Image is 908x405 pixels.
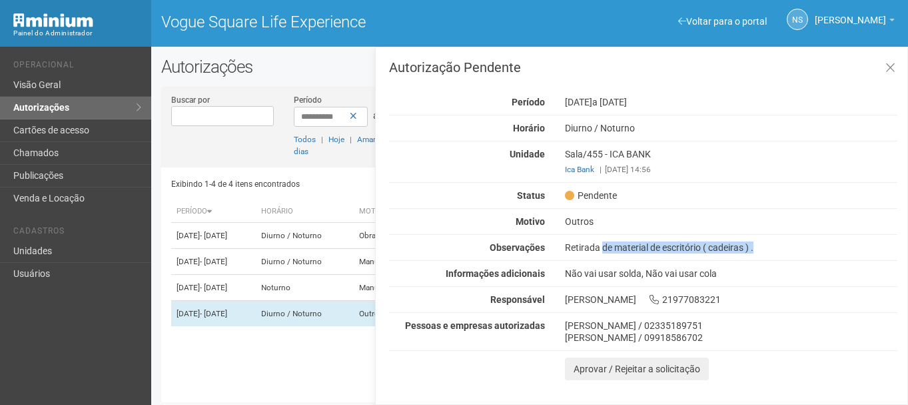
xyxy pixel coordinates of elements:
span: - [DATE] [200,309,227,318]
a: Todos [294,135,316,144]
strong: Unidade [510,149,545,159]
li: Cadastros [13,226,141,240]
a: Amanhã [357,135,386,144]
td: Diurno / Noturno [256,223,354,249]
strong: Status [517,190,545,201]
th: Horário [256,201,354,223]
th: Motivo [354,201,429,223]
strong: Período [512,97,545,107]
label: Período [294,94,322,106]
td: Manutenção [354,249,429,275]
strong: Responsável [490,294,545,305]
td: [DATE] [171,301,255,327]
label: Buscar por [171,94,210,106]
div: Painel do Administrador [13,27,141,39]
li: Operacional [13,60,141,74]
td: Outros [354,301,429,327]
a: NS [787,9,808,30]
span: Pendente [565,189,617,201]
td: Diurno / Noturno [256,249,354,275]
h3: Autorização Pendente [389,61,897,74]
div: [PERSON_NAME] 21977083221 [555,294,907,306]
div: [PERSON_NAME] / 09918586702 [565,332,897,344]
td: Manutenção [354,275,429,301]
div: [DATE] [555,96,907,108]
td: [DATE] [171,275,255,301]
h1: Vogue Square Life Experience [161,13,520,31]
td: [DATE] [171,249,255,275]
span: - [DATE] [200,283,227,292]
img: Minium [13,13,93,27]
span: a [DATE] [592,97,627,107]
strong: Pessoas e empresas autorizadas [405,320,545,331]
span: a [373,110,378,121]
span: - [DATE] [200,231,227,240]
span: - [DATE] [200,257,227,266]
div: Retirada de material de escritório ( cadeiras ) . [555,242,907,254]
h2: Autorizações [161,57,898,77]
a: Voltar para o portal [678,16,767,27]
div: [PERSON_NAME] / 02335189751 [565,320,897,332]
span: Nicolle Silva [815,2,886,25]
span: | [321,135,323,144]
strong: Motivo [516,216,545,227]
div: Diurno / Noturno [555,122,907,134]
div: Exibindo 1-4 de 4 itens encontrados [171,174,525,194]
td: Diurno / Noturno [256,301,354,327]
td: Noturno [256,275,354,301]
div: Sala/455 - ICA BANK [555,148,907,175]
div: [DATE] 14:56 [565,163,897,175]
a: Hoje [328,135,344,144]
a: [PERSON_NAME] [815,17,895,27]
strong: Observações [490,242,545,253]
button: Aprovar / Rejeitar a solicitação [565,358,709,380]
div: Não vai usar solda, Não vai usar cola [555,268,907,280]
div: Outros [555,216,907,228]
span: | [600,165,602,174]
th: Período [171,201,255,223]
a: Ica Bank [565,165,594,174]
strong: Informações adicionais [446,268,545,279]
span: | [350,135,352,144]
strong: Horário [513,123,545,133]
td: Obra [354,223,429,249]
td: [DATE] [171,223,255,249]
